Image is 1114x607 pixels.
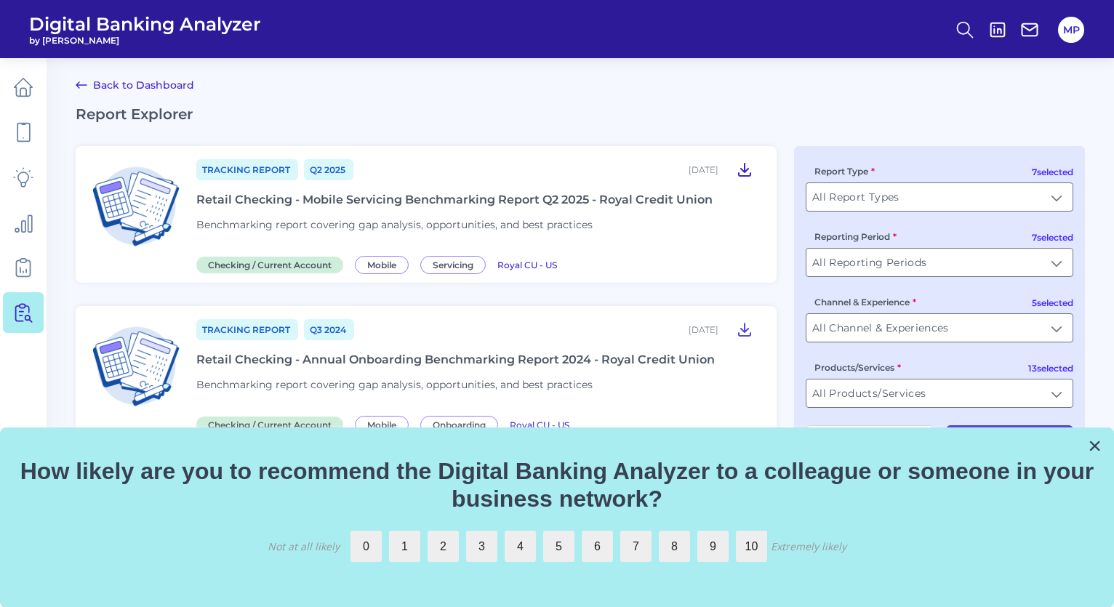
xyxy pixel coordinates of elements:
a: Back to Dashboard [76,76,194,94]
div: [DATE] [689,164,718,175]
label: Products/Services [814,362,901,373]
button: Close [1088,434,1102,457]
span: Mobile [355,416,409,434]
p: How likely are you to recommend the Digital Banking Analyzer to a colleague or someone in your bu... [18,457,1096,513]
label: 6 [582,531,613,562]
div: Extremely likely [771,539,846,553]
button: Retail Checking - Mobile Servicing Benchmarking Report Q2 2025 - Royal Credit Union [730,158,759,181]
label: 4 [505,531,536,562]
label: 1 [389,531,420,562]
div: Not at all likely [268,539,340,553]
span: Servicing [420,256,486,274]
button: Retail Checking - Annual Onboarding Benchmarking Report 2024 - Royal Credit Union [730,318,759,341]
button: MP [1058,17,1084,43]
span: Benchmarking report covering gap analysis, opportunities, and best practices [196,378,593,391]
span: Digital Banking Analyzer [29,13,261,35]
div: Retail Checking - Mobile Servicing Benchmarking Report Q2 2025 - Royal Credit Union [196,193,713,206]
span: Onboarding [420,416,498,434]
span: Benchmarking report covering gap analysis, opportunities, and best practices [196,218,593,231]
label: 7 [620,531,652,562]
label: 0 [350,531,382,562]
label: 3 [466,531,497,562]
img: Checking / Current Account [87,318,185,415]
h2: Report Explorer [76,105,1085,123]
label: 2 [428,531,459,562]
span: Checking / Current Account [196,417,343,433]
label: 5 [543,531,574,562]
span: Checking / Current Account [196,257,343,273]
button: Apply Filters [946,425,1073,455]
label: 9 [697,531,729,562]
label: Reporting Period [814,231,897,242]
span: Mobile [355,256,409,274]
span: by [PERSON_NAME] [29,35,261,46]
span: Royal CU - US [510,419,569,430]
div: [DATE] [689,324,718,335]
label: Channel & Experience [814,297,916,307]
span: Tracking Report [196,319,298,340]
label: Report Type [814,166,875,177]
img: Checking / Current Account [87,158,185,255]
div: Retail Checking - Annual Onboarding Benchmarking Report 2024 - Royal Credit Union [196,353,715,366]
span: Royal CU - US [497,260,557,270]
button: Reset Filters [806,425,934,455]
span: Q3 2024 [304,319,354,340]
label: 10 [736,531,767,562]
label: 8 [659,531,690,562]
span: Tracking Report [196,159,298,180]
span: Q2 2025 [304,159,353,180]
